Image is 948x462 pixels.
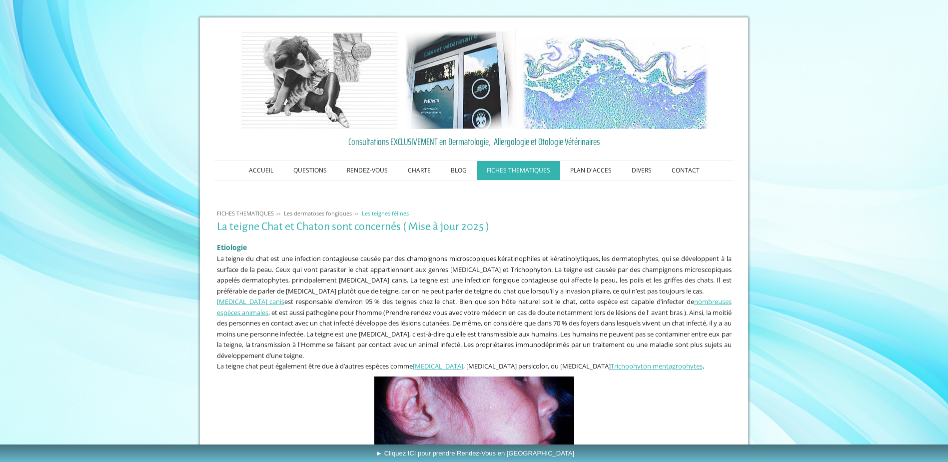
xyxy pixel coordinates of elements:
[217,297,732,317] a: nombreuses espèces animales
[337,161,398,180] a: RENDEZ-VOUS
[214,209,276,217] a: FICHES THEMATIQUES
[662,161,710,180] a: CONTACT
[398,161,441,180] a: CHARTE
[217,297,732,360] span: est responsable d’environ 95 % des teignes chez le chat. Bien que son hôte naturel soit le chat, ...
[217,209,274,217] span: FICHES THEMATIQUES
[611,361,703,370] a: Trichophyton mentagrophytes
[239,161,283,180] a: ACCUEIL
[441,161,477,180] a: BLOG
[477,161,560,180] a: FICHES THEMATIQUES
[413,361,463,370] a: [MEDICAL_DATA]
[283,161,337,180] a: QUESTIONS
[217,297,285,306] a: [MEDICAL_DATA] canis
[376,449,574,457] span: ► Cliquez ICI pour prendre Rendez-Vous en [GEOGRAPHIC_DATA]
[281,209,354,217] a: Les dermatoses fongiques
[217,220,732,233] h1: La teigne Chat et Chaton sont concernés ( Mise à jour 2025 )
[359,209,411,217] a: Les teignes félines
[560,161,622,180] a: PLAN D'ACCES
[217,361,704,370] span: La teigne chat peut également être due à d’autres espèces comme , [MEDICAL_DATA] persicolor, ou [...
[217,242,247,252] span: Etiologie
[217,134,732,149] a: Consultations EXCLUSIVEMENT en Dermatologie, Allergologie et Otologie Vétérinaires
[622,161,662,180] a: DIVERS
[284,209,352,217] span: Les dermatoses fongiques
[217,254,732,295] span: La teigne du chat est une infection contagieuse causée par des champignons microscopiques kératin...
[362,209,409,217] span: Les teignes félines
